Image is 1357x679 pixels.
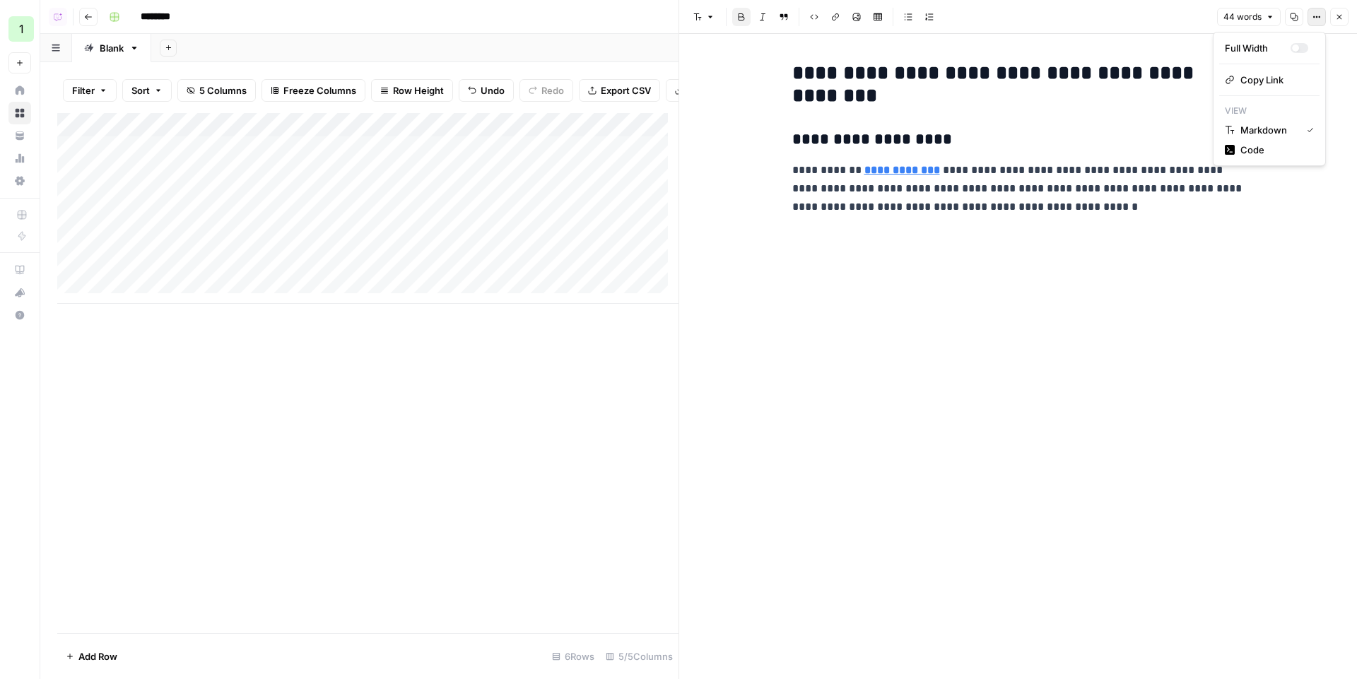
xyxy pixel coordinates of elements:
[541,83,564,98] span: Redo
[8,147,31,170] a: Usage
[63,79,117,102] button: Filter
[122,79,172,102] button: Sort
[519,79,573,102] button: Redo
[72,34,151,62] a: Blank
[19,20,24,37] span: 1
[131,83,150,98] span: Sort
[8,124,31,147] a: Your Data
[100,41,124,55] div: Blank
[546,645,600,668] div: 6 Rows
[1240,73,1308,87] span: Copy Link
[8,170,31,192] a: Settings
[8,11,31,47] button: Workspace: 1ma
[72,83,95,98] span: Filter
[1217,8,1281,26] button: 44 words
[601,83,651,98] span: Export CSV
[1240,143,1308,157] span: Code
[283,83,356,98] span: Freeze Columns
[177,79,256,102] button: 5 Columns
[371,79,453,102] button: Row Height
[8,259,31,281] a: AirOps Academy
[78,649,117,663] span: Add Row
[8,79,31,102] a: Home
[8,102,31,124] a: Browse
[262,79,365,102] button: Freeze Columns
[1240,123,1296,137] span: Markdown
[393,83,444,98] span: Row Height
[1225,41,1291,55] div: Full Width
[199,83,247,98] span: 5 Columns
[579,79,660,102] button: Export CSV
[57,645,126,668] button: Add Row
[1219,102,1320,120] p: View
[8,304,31,326] button: Help + Support
[481,83,505,98] span: Undo
[8,281,31,304] button: What's new?
[1223,11,1262,23] span: 44 words
[600,645,678,668] div: 5/5 Columns
[9,282,30,303] div: What's new?
[459,79,514,102] button: Undo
